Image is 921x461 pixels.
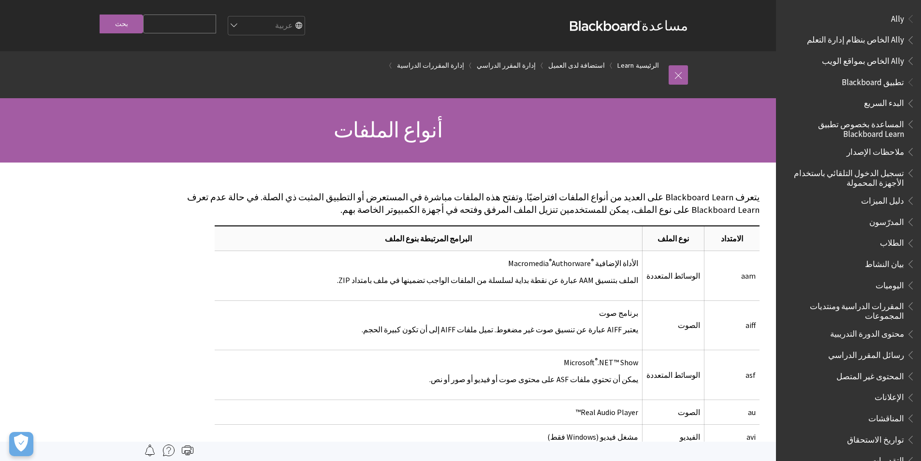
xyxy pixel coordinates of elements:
[880,235,904,248] span: الطلاب
[642,425,704,449] td: الفيديو
[868,410,904,423] span: المناقشات
[160,191,760,216] p: يتعرف Blackboard Learn على العديد من أنواع الملفات افتراضيًا. وتفتح هذه الملفات مباشرة في المستعر...
[617,59,634,72] a: Learn
[570,21,642,31] strong: Blackboard
[704,425,760,449] td: avi
[876,277,904,290] span: اليوميات
[215,400,643,425] td: Real Audio Player™
[636,59,659,72] a: الرئيسية
[215,425,643,449] td: مشغل فيديو (Windows فقط)
[227,16,305,36] select: Site Language Selector
[549,257,552,265] sup: ®
[182,445,193,456] img: Print
[219,276,638,285] p: الملف بتنسيق AAM عبارة عن نقطة بداية لسلسلة من الملفات الواجب تضمينها في ملف بامتداد ZIP.
[828,347,904,360] span: رسائل المقرر الدراسي
[788,165,904,188] span: تسجيل الدخول التلقائي باستخدام الأجهزة المحمولة
[215,350,643,400] td: Microsoft .NET™ Show
[570,17,688,34] a: مساعدةBlackboard
[100,15,143,33] input: بحث
[891,11,904,24] span: Ally
[548,59,605,72] a: استضافة لدى العميل
[704,400,760,425] td: au
[830,326,904,339] span: محتوى الدورة التدريبية
[822,53,904,66] span: Ally الخاص بمواقع الويب
[595,357,598,364] sup: ®
[215,226,643,251] th: البرامج المرتبطة بنوع الملف
[334,117,442,143] span: أنواع الملفات
[9,432,33,456] button: Ouvrir le centre de préférences
[875,389,904,402] span: الإعلانات
[144,445,156,456] img: Follow this page
[847,144,904,157] span: ملاحظات الإصدار
[219,325,638,334] p: يعتبر AIFF عبارة عن تنسيق صوت غير مضغوط. تميل ملفات AIFF إلى أن تكون كبيرة الحجم.
[807,32,904,45] span: Ally الخاص بنظام إدارة التعلم
[842,74,904,87] span: تطبيق Blackboard
[477,59,536,72] a: إدارة المقرر الدراسي
[591,257,594,265] sup: ®
[642,400,704,425] td: الصوت
[865,256,904,269] span: بيان النشاط
[788,298,904,321] span: المقررات الدراسية ومنتديات المجموعات
[782,11,915,69] nav: Book outline for Anthology Ally Help
[861,193,904,206] span: دليل الميزات
[864,95,904,108] span: البدء السريع
[847,431,904,445] span: تواريخ الاستحقاق
[869,214,904,227] span: المدرّسون
[219,375,638,384] p: يمكن أن تحتوي ملفات ASF على محتوى صوت أو فيديو أو صور أو نص.
[704,226,760,251] th: الامتداد
[836,368,904,381] span: المحتوى غير المتصل
[215,251,643,301] td: الأداة الإضافية Macromedia Authorware ‎
[215,300,643,350] td: برنامج صوت
[163,445,175,456] img: More help
[642,251,704,301] td: الوسائط المتعددة
[704,251,760,301] td: aam
[704,350,760,400] td: asf
[788,116,904,139] span: المساعدة بخصوص تطبيق Blackboard Learn
[642,226,704,251] th: نوع الملف
[704,300,760,350] td: aiff
[642,300,704,350] td: الصوت
[397,59,464,72] a: إدارة المقررات الدراسية
[642,350,704,400] td: الوسائط المتعددة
